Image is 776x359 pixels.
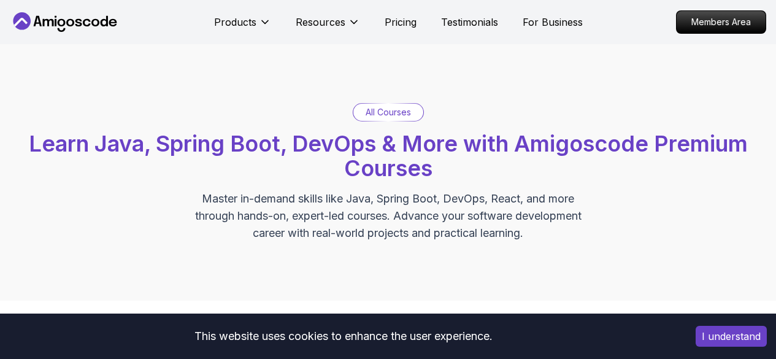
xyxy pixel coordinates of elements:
p: Members Area [677,11,766,33]
p: All Courses [366,106,411,118]
a: Testimonials [441,15,498,29]
p: Resources [296,15,345,29]
button: Resources [296,15,360,39]
button: Products [214,15,271,39]
p: Master in-demand skills like Java, Spring Boot, DevOps, React, and more through hands-on, expert-... [182,190,594,242]
p: Products [214,15,256,29]
a: Pricing [385,15,417,29]
button: Accept cookies [696,326,767,347]
a: For Business [523,15,583,29]
div: This website uses cookies to enhance the user experience. [9,323,677,350]
span: Learn Java, Spring Boot, DevOps & More with Amigoscode Premium Courses [29,130,748,182]
a: Members Area [676,10,766,34]
iframe: chat widget [724,310,764,347]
